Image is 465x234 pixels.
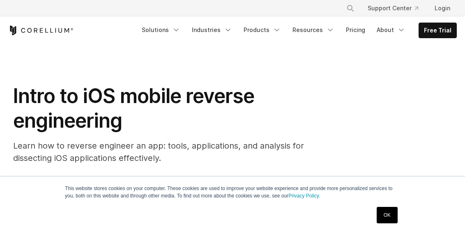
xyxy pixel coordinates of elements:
[288,193,320,199] a: Privacy Policy.
[8,25,74,35] a: Corellium Home
[239,23,286,37] a: Products
[428,1,457,16] a: Login
[341,23,370,37] a: Pricing
[65,185,400,200] p: This website stores cookies on your computer. These cookies are used to improve your website expe...
[13,141,304,163] span: Learn how to reverse engineer an app: tools, applications, and analysis for dissecting iOS applic...
[288,23,339,37] a: Resources
[336,1,457,16] div: Navigation Menu
[377,207,398,223] a: OK
[137,23,185,37] a: Solutions
[419,23,456,38] a: Free Trial
[137,23,457,38] div: Navigation Menu
[13,84,254,133] span: Intro to iOS mobile reverse engineering
[343,1,358,16] button: Search
[361,1,425,16] a: Support Center
[372,23,410,37] a: About
[187,23,237,37] a: Industries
